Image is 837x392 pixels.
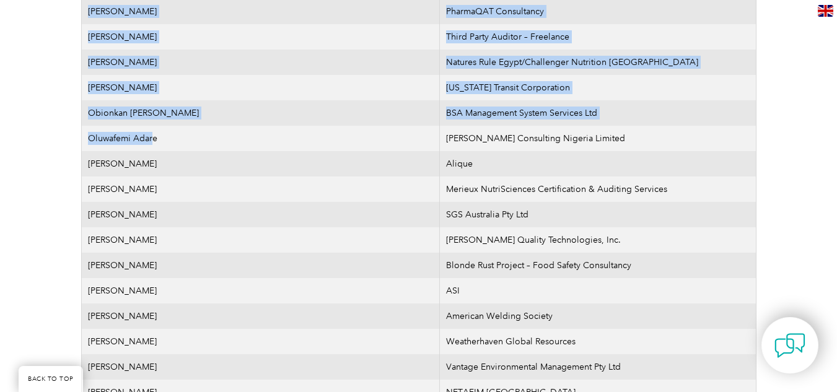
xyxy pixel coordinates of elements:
td: Oluwafemi Adare [81,126,440,151]
td: American Welding Society [440,303,756,329]
td: Merieux NutriSciences Certification & Auditing Services [440,176,756,202]
td: [PERSON_NAME] [81,24,440,50]
td: [PERSON_NAME] [81,75,440,100]
img: contact-chat.png [774,330,805,361]
td: [PERSON_NAME] [81,278,440,303]
td: [PERSON_NAME] [81,202,440,227]
td: [PERSON_NAME] [81,354,440,380]
td: Obionkan [PERSON_NAME] [81,100,440,126]
td: [PERSON_NAME] Quality Technologies, Inc. [440,227,756,253]
td: Alique [440,151,756,176]
td: SGS Australia Pty Ltd [440,202,756,227]
td: [PERSON_NAME] [81,227,440,253]
td: BSA Management System Services Ltd [440,100,756,126]
td: [PERSON_NAME] [81,329,440,354]
td: Weatherhaven Global Resources [440,329,756,354]
td: [PERSON_NAME] [81,253,440,278]
img: en [818,5,833,17]
td: Natures Rule Egypt/Challenger Nutrition [GEOGRAPHIC_DATA] [440,50,756,75]
td: [PERSON_NAME] [81,303,440,329]
td: Blonde Rust Project – Food Safety Consultancy [440,253,756,278]
td: [PERSON_NAME] [81,50,440,75]
a: BACK TO TOP [19,366,83,392]
td: [PERSON_NAME] [81,176,440,202]
td: ASI [440,278,756,303]
td: Vantage Environmental Management Pty Ltd [440,354,756,380]
td: Third Party Auditor – Freelance [440,24,756,50]
td: [US_STATE] Transit Corporation [440,75,756,100]
td: [PERSON_NAME] [81,151,440,176]
td: [PERSON_NAME] Consulting Nigeria Limited [440,126,756,151]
